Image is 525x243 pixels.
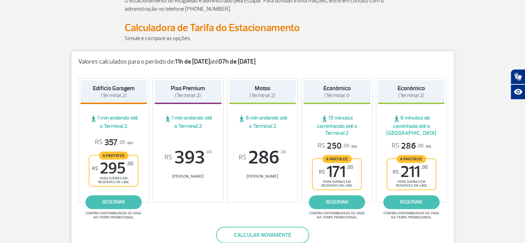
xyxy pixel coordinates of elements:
p: ou [318,141,357,151]
sup: ,00 [127,161,133,167]
strong: Econômico [323,85,351,92]
span: 1 min andando até o Terminal 2 [155,114,222,130]
strong: Motos [255,85,270,92]
button: Abrir recursos assistivos. [511,84,525,100]
p: ou [95,137,133,148]
span: Confira disponibilidade de vaga na tarifa promocional [85,211,143,219]
span: para diárias em reservas on-line [319,180,355,188]
p: Simule e compare as opções. [125,34,401,43]
span: (Terminal 2) [250,92,275,99]
span: 295 [92,161,133,176]
span: Confira disponibilidade de vaga na tarifa promocional [308,211,366,219]
span: 15 minutos caminhando até o Terminal 2 [303,114,370,137]
a: reservar [86,195,142,209]
span: 6 minutos de caminhada até o [GEOGRAPHIC_DATA] [378,114,445,137]
sup: ,00 [421,164,428,170]
span: A partir de [99,151,128,159]
span: A partir de [322,155,352,163]
sup: R$ [239,154,246,161]
strong: Piso Premium [171,85,205,92]
span: 211 [393,164,428,180]
sup: ,00 [347,164,353,170]
span: 6 min andando até o Terminal 2 [229,114,296,130]
p: ou [392,141,431,151]
span: 286 [392,141,424,151]
span: Confira disponibilidade de vaga na tarifa promocional [382,211,440,219]
h2: Calculadora de Tarifa do Estacionamento [125,21,401,34]
strong: Econômico [398,85,425,92]
a: reservar [383,195,439,209]
span: A partir de [397,155,426,163]
span: (Terminal 1) [324,92,349,99]
sup: ,00 [281,148,286,156]
span: para diárias em reservas on-line [95,176,132,184]
button: Abrir tradutor de língua de sinais. [511,69,525,84]
sup: R$ [393,169,399,175]
span: 1 min andando até o Terminal 2 [80,114,147,130]
span: (Terminal 2) [175,92,201,99]
span: 250 [318,141,349,151]
span: para diárias em reservas on-line [393,180,430,188]
strong: 07h de [DATE] [218,58,255,66]
span: [PERSON_NAME] [155,174,222,179]
div: Plugin de acessibilidade da Hand Talk. [511,69,525,100]
sup: R$ [165,154,172,161]
sup: R$ [92,166,98,171]
strong: Edifício Garagem [93,85,135,92]
a: reservar [309,195,365,209]
span: (Terminal 2) [398,92,424,99]
span: 393 [155,148,222,167]
span: 171 [319,164,353,180]
span: [PERSON_NAME] [229,174,296,179]
span: (Terminal 2) [101,92,127,99]
span: 286 [229,148,296,167]
p: Valores calculados para o período de: até [78,58,447,66]
strong: 11h de [DATE] [175,58,210,66]
sup: ,00 [206,148,212,156]
span: 357 [95,137,125,148]
sup: R$ [319,169,325,175]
